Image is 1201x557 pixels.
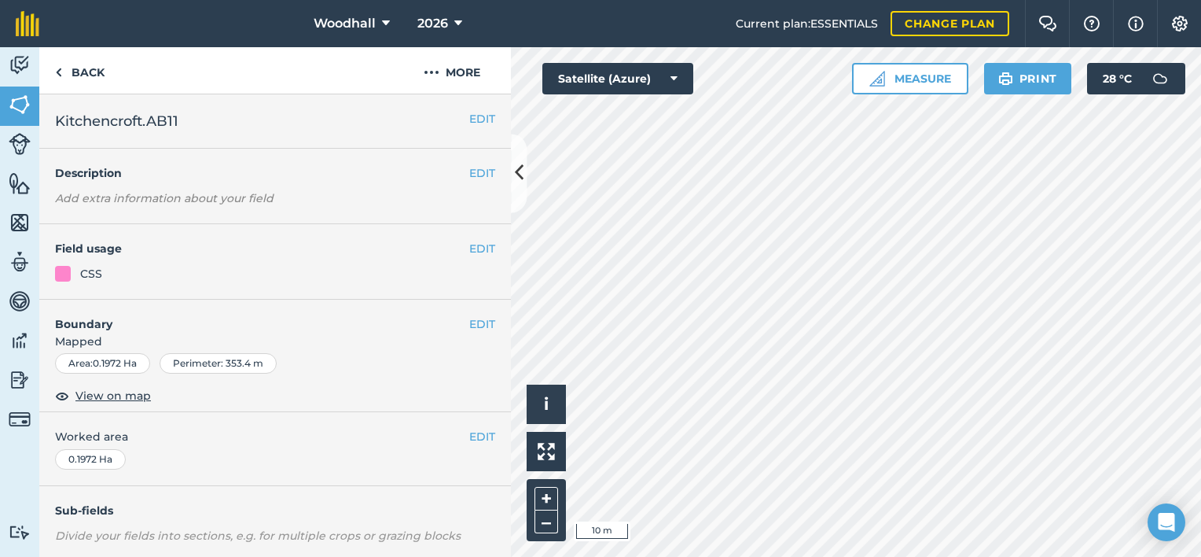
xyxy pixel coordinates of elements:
[9,408,31,430] img: svg+xml;base64,PD94bWwgdmVyc2lvbj0iMS4wIiBlbmNvZGluZz0idXRmLTgiPz4KPCEtLSBHZW5lcmF0b3I6IEFkb2JlIE...
[55,529,461,543] em: Divide your fields into sections, e.g. for multiple crops or grazing blocks
[1103,63,1132,94] span: 28 ° C
[9,133,31,155] img: svg+xml;base64,PD94bWwgdmVyc2lvbj0iMS4wIiBlbmNvZGluZz0idXRmLTgiPz4KPCEtLSBHZW5lcmF0b3I6IEFkb2JlIE...
[527,385,566,424] button: i
[736,15,878,32] span: Current plan : ESSENTIALS
[55,240,469,257] h4: Field usage
[417,14,448,33] span: 2026
[1038,16,1057,31] img: Two speech bubbles overlapping with the left bubble in the forefront
[469,164,495,182] button: EDIT
[55,386,151,405] button: View on map
[9,93,31,116] img: svg+xml;base64,PHN2ZyB4bWxucz0iaHR0cDovL3d3dy53My5vcmcvMjAwMC9zdmciIHdpZHRoPSI1NiIgaGVpZ2h0PSI2MC...
[544,394,549,414] span: i
[1128,14,1144,33] img: svg+xml;base64,PHN2ZyB4bWxucz0iaHR0cDovL3d3dy53My5vcmcvMjAwMC9zdmciIHdpZHRoPSIxNyIgaGVpZ2h0PSIxNy...
[1148,504,1185,541] div: Open Intercom Messenger
[16,11,39,36] img: fieldmargin Logo
[55,110,178,132] span: Kitchencroft.AB11
[469,110,495,127] button: EDIT
[9,368,31,392] img: svg+xml;base64,PD94bWwgdmVyc2lvbj0iMS4wIiBlbmNvZGluZz0idXRmLTgiPz4KPCEtLSBHZW5lcmF0b3I6IEFkb2JlIE...
[9,290,31,313] img: svg+xml;base64,PD94bWwgdmVyc2lvbj0iMS4wIiBlbmNvZGluZz0idXRmLTgiPz4KPCEtLSBHZW5lcmF0b3I6IEFkb2JlIE...
[393,47,511,94] button: More
[314,14,376,33] span: Woodhall
[9,250,31,274] img: svg+xml;base64,PD94bWwgdmVyc2lvbj0iMS4wIiBlbmNvZGluZz0idXRmLTgiPz4KPCEtLSBHZW5lcmF0b3I6IEFkb2JlIE...
[39,333,511,350] span: Mapped
[160,353,277,374] div: Perimeter : 353.4 m
[998,69,1013,88] img: svg+xml;base64,PHN2ZyB4bWxucz0iaHR0cDovL3d3dy53My5vcmcvMjAwMC9zdmciIHdpZHRoPSIxOSIgaGVpZ2h0PSIyNC...
[75,387,151,404] span: View on map
[9,53,31,77] img: svg+xml;base64,PD94bWwgdmVyc2lvbj0iMS4wIiBlbmNvZGluZz0idXRmLTgiPz4KPCEtLSBHZW5lcmF0b3I6IEFkb2JlIE...
[1087,63,1185,94] button: 28 °C
[1170,16,1189,31] img: A cog icon
[424,63,439,82] img: svg+xml;base64,PHN2ZyB4bWxucz0iaHR0cDovL3d3dy53My5vcmcvMjAwMC9zdmciIHdpZHRoPSIyMCIgaGVpZ2h0PSIyNC...
[9,211,31,234] img: svg+xml;base64,PHN2ZyB4bWxucz0iaHR0cDovL3d3dy53My5vcmcvMjAwMC9zdmciIHdpZHRoPSI1NiIgaGVpZ2h0PSI2MC...
[55,449,126,470] div: 0.1972 Ha
[9,329,31,352] img: svg+xml;base64,PD94bWwgdmVyc2lvbj0iMS4wIiBlbmNvZGluZz0idXRmLTgiPz4KPCEtLSBHZW5lcmF0b3I6IEFkb2JlIE...
[39,300,469,333] h4: Boundary
[538,443,555,460] img: Four arrows, one pointing top left, one top right, one bottom right and the last bottom left
[534,511,558,533] button: –
[39,47,120,94] a: Back
[55,353,150,374] div: Area : 0.1972 Ha
[55,164,495,182] h4: Description
[469,240,495,257] button: EDIT
[852,63,968,94] button: Measure
[469,428,495,445] button: EDIT
[55,63,62,82] img: svg+xml;base64,PHN2ZyB4bWxucz0iaHR0cDovL3d3dy53My5vcmcvMjAwMC9zdmciIHdpZHRoPSI5IiBoZWlnaHQ9IjI0Ii...
[39,502,511,519] h4: Sub-fields
[869,71,885,87] img: Ruler icon
[1082,16,1101,31] img: A question mark icon
[55,191,274,205] em: Add extra information about your field
[9,525,31,540] img: svg+xml;base64,PD94bWwgdmVyc2lvbj0iMS4wIiBlbmNvZGluZz0idXRmLTgiPz4KPCEtLSBHZW5lcmF0b3I6IEFkb2JlIE...
[534,487,558,511] button: +
[891,11,1009,36] a: Change plan
[55,428,495,445] span: Worked area
[984,63,1072,94] button: Print
[1144,63,1176,94] img: svg+xml;base64,PD94bWwgdmVyc2lvbj0iMS4wIiBlbmNvZGluZz0idXRmLTgiPz4KPCEtLSBHZW5lcmF0b3I6IEFkb2JlIE...
[9,172,31,195] img: svg+xml;base64,PHN2ZyB4bWxucz0iaHR0cDovL3d3dy53My5vcmcvMjAwMC9zdmciIHdpZHRoPSI1NiIgaGVpZ2h0PSI2MC...
[542,63,693,94] button: Satellite (Azure)
[469,315,495,333] button: EDIT
[80,265,102,282] div: CSS
[55,386,69,405] img: svg+xml;base64,PHN2ZyB4bWxucz0iaHR0cDovL3d3dy53My5vcmcvMjAwMC9zdmciIHdpZHRoPSIxOCIgaGVpZ2h0PSIyNC...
